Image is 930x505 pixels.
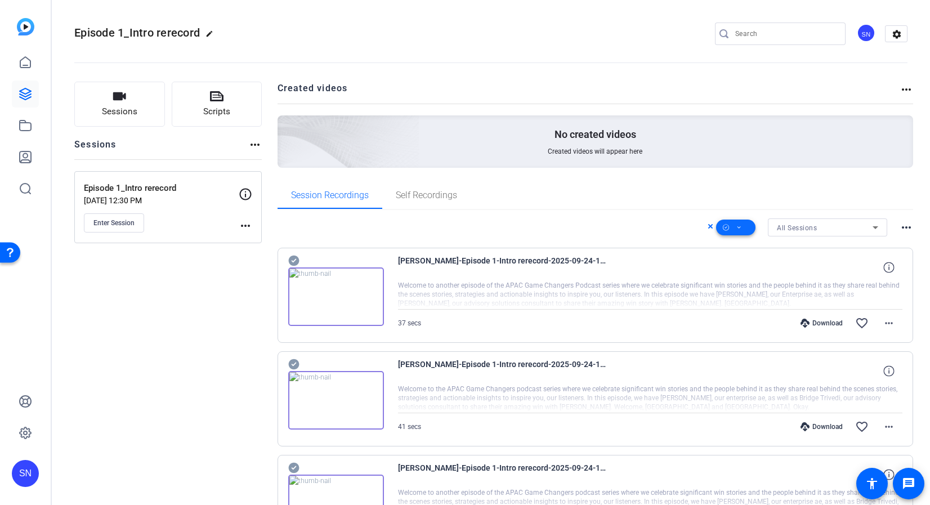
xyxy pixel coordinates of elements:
[398,254,606,281] span: [PERSON_NAME]-Episode 1-Intro rerecord-2025-09-24-12-52-35-940-0
[900,83,913,96] mat-icon: more_horiz
[886,26,908,43] mat-icon: settings
[278,82,900,104] h2: Created videos
[12,460,39,487] div: SN
[84,182,239,195] p: Episode 1_Intro rerecord
[855,316,869,330] mat-icon: favorite_border
[172,82,262,127] button: Scripts
[555,128,636,141] p: No created videos
[205,30,219,43] mat-icon: edit
[203,105,230,118] span: Scripts
[900,221,913,234] mat-icon: more_horiz
[84,213,144,233] button: Enter Session
[735,27,837,41] input: Search
[74,138,117,159] h2: Sessions
[795,422,848,431] div: Download
[291,191,369,200] span: Session Recordings
[17,18,34,35] img: blue-gradient.svg
[865,477,879,490] mat-icon: accessibility
[396,191,457,200] span: Self Recordings
[239,219,252,233] mat-icon: more_horiz
[398,319,421,327] span: 37 secs
[902,477,915,490] mat-icon: message
[855,420,869,434] mat-icon: favorite_border
[777,224,817,232] span: All Sessions
[882,420,896,434] mat-icon: more_horiz
[857,24,877,43] ngx-avatar: Satakshi Nath
[74,26,200,39] span: Episode 1_Intro rerecord
[248,138,262,151] mat-icon: more_horiz
[288,267,384,326] img: thumb-nail
[288,371,384,430] img: thumb-nail
[93,218,135,227] span: Enter Session
[857,24,875,42] div: SN
[882,316,896,330] mat-icon: more_horiz
[398,423,421,431] span: 41 secs
[795,319,848,328] div: Download
[548,147,642,156] span: Created videos will appear here
[102,105,137,118] span: Sessions
[398,357,606,385] span: [PERSON_NAME]-Episode 1-Intro rerecord-2025-09-24-12-51-01-588-0
[151,4,420,248] img: Creted videos background
[398,461,606,488] span: [PERSON_NAME]-Episode 1-Intro rerecord-2025-09-24-12-49-13-683-0
[84,196,239,205] p: [DATE] 12:30 PM
[74,82,165,127] button: Sessions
